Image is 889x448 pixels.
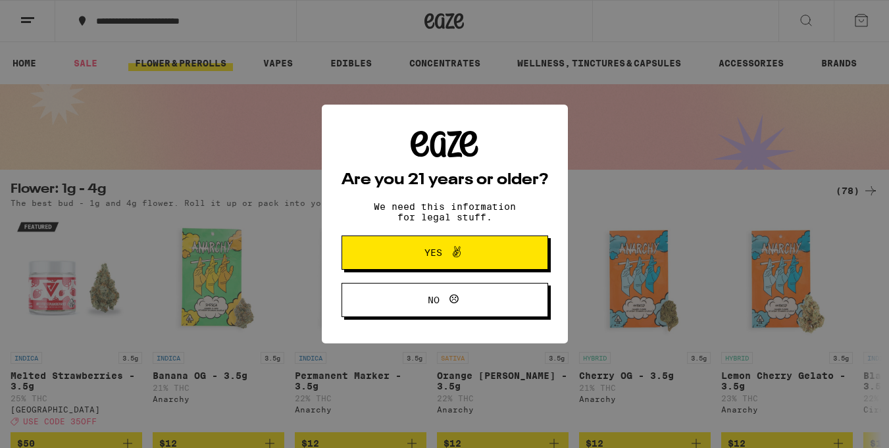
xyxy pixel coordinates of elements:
button: Yes [342,236,548,270]
p: We need this information for legal stuff. [363,201,527,222]
span: No [428,295,440,305]
span: Yes [424,248,442,257]
h2: Are you 21 years or older? [342,172,548,188]
button: No [342,283,548,317]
